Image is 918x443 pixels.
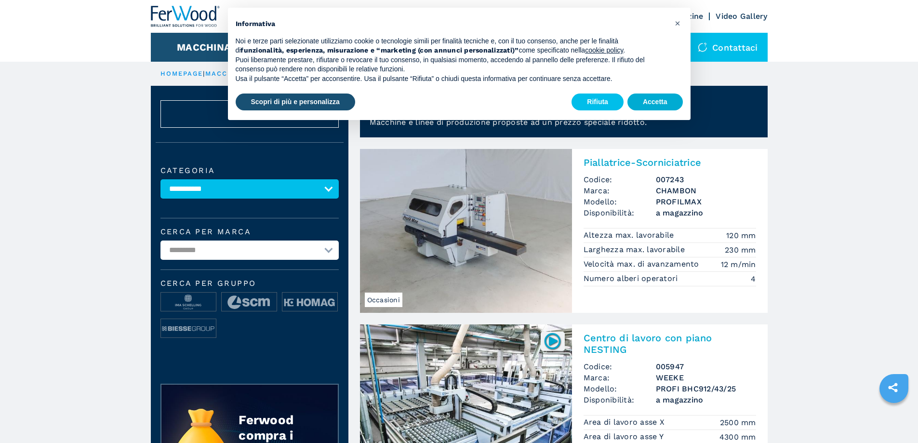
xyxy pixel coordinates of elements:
span: Modello: [584,383,656,394]
em: 2500 mm [720,417,756,428]
a: sharethis [881,376,905,400]
a: Piallatrice-Scorniciatrice CHAMBON PROFILMAXOccasioniPiallatrice-ScorniciatriceCodice:007243Marca... [360,149,768,313]
img: 005947 [543,332,562,350]
img: image [161,293,216,312]
img: image [161,319,216,338]
h3: PROFI BHC912/43/25 [656,383,756,394]
p: Numero alberi operatori [584,273,680,284]
h3: 007243 [656,174,756,185]
iframe: Chat [877,400,911,436]
label: Categoria [160,167,339,175]
span: Disponibilità: [584,394,656,405]
span: Marca: [584,372,656,383]
span: Marca: [584,185,656,196]
span: Occasioni [365,293,402,307]
h2: Informativa [236,19,667,29]
button: Rifiuta [572,94,624,111]
span: Cerca per Gruppo [160,280,339,287]
h3: PROFILMAX [656,196,756,207]
img: Piallatrice-Scorniciatrice CHAMBON PROFILMAX [360,149,572,313]
h3: CHAMBON [656,185,756,196]
span: Codice: [584,361,656,372]
p: Puoi liberamente prestare, rifiutare o revocare il tuo consenso, in qualsiasi momento, accedendo ... [236,55,667,74]
em: 4 [751,273,756,284]
p: Altezza max. lavorabile [584,230,677,241]
span: Disponibilità: [584,207,656,218]
h3: 005947 [656,361,756,372]
label: Cerca per marca [160,228,339,236]
a: HOMEPAGE [160,70,203,77]
p: Usa il pulsante “Accetta” per acconsentire. Usa il pulsante “Rifiuta” o chiudi questa informativa... [236,74,667,84]
img: Contattaci [698,42,707,52]
div: Contattaci [688,33,768,62]
button: ResetAnnulla [160,100,339,128]
p: Noi e terze parti selezionate utilizziamo cookie o tecnologie simili per finalità tecniche e, con... [236,37,667,55]
em: 12 m/min [721,259,756,270]
img: image [282,293,337,312]
span: Codice: [584,174,656,185]
a: cookie policy [585,46,623,54]
img: image [222,293,277,312]
span: × [675,17,680,29]
p: Larghezza max. lavorabile [584,244,688,255]
span: Modello: [584,196,656,207]
h2: Centro di lavoro con piano NESTING [584,332,756,355]
span: | [203,70,205,77]
a: macchinari [205,70,256,77]
span: a magazzino [656,207,756,218]
em: 4300 mm [719,431,756,443]
button: Accetta [627,94,683,111]
em: 120 mm [726,230,756,241]
button: Macchinari [177,41,241,53]
p: Area di lavoro asse X [584,417,667,428]
span: a magazzino [656,394,756,405]
h2: Piallatrice-Scorniciatrice [584,157,756,168]
strong: funzionalità, esperienza, misurazione e “marketing (con annunci personalizzati)” [240,46,519,54]
p: Velocità max. di avanzamento [584,259,702,269]
img: Ferwood [151,6,220,27]
a: Video Gallery [716,12,767,21]
h3: WEEKE [656,372,756,383]
p: Area di lavoro asse Y [584,431,666,442]
button: Scopri di più e personalizza [236,94,355,111]
em: 230 mm [725,244,756,255]
button: Chiudi questa informativa [670,15,686,31]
